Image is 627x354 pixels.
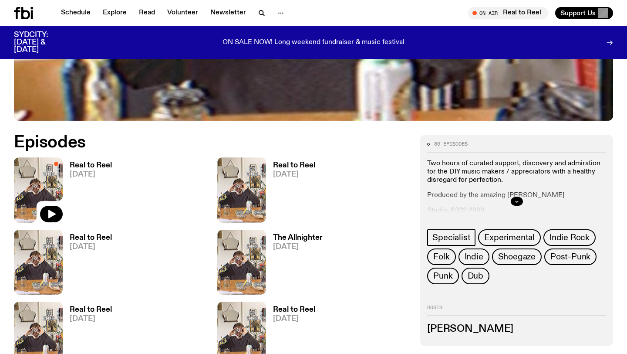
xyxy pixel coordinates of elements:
[56,7,96,19] a: Schedule
[427,229,475,246] a: Specialist
[273,171,315,178] span: [DATE]
[217,157,266,222] img: Jasper Craig Adams holds a vintage camera to his eye, obscuring his face. He is wearing a grey ju...
[70,315,112,323] span: [DATE]
[205,7,251,19] a: Newsletter
[427,324,606,334] h3: [PERSON_NAME]
[468,7,548,19] button: On AirReal to Reel
[266,234,323,295] a: The Allnighter[DATE]
[492,248,542,265] a: Shoegaze
[70,234,112,242] h3: Real to Reel
[427,268,458,284] a: Punk
[70,162,112,169] h3: Real to Reel
[134,7,160,19] a: Read
[273,162,315,169] h3: Real to Reel
[543,229,596,246] a: Indie Rock
[70,171,112,178] span: [DATE]
[14,157,63,222] img: Jasper Craig Adams holds a vintage camera to his eye, obscuring his face. He is wearing a grey ju...
[273,234,323,242] h3: The Allnighter
[484,233,535,242] span: Experimental
[273,306,315,313] h3: Real to Reel
[498,252,536,262] span: Shoegaze
[550,252,590,262] span: Post-Punk
[434,142,468,146] span: 86 episodes
[427,305,606,316] h2: Hosts
[458,248,489,265] a: Indie
[468,271,483,281] span: Dub
[462,268,489,284] a: Dub
[555,7,613,19] button: Support Us
[433,252,449,262] span: Folk
[433,271,452,281] span: Punk
[70,243,112,251] span: [DATE]
[63,234,112,295] a: Real to Reel[DATE]
[273,243,323,251] span: [DATE]
[266,162,315,222] a: Real to Reel[DATE]
[63,162,112,222] a: Real to Reel[DATE]
[544,248,597,265] a: Post-Punk
[222,39,405,47] p: ON SALE NOW! Long weekend fundraiser & music festival
[560,9,596,17] span: Support Us
[217,230,266,295] img: Jasper Craig Adams holds a vintage camera to his eye, obscuring his face. He is wearing a grey ju...
[427,248,455,265] a: Folk
[14,135,410,150] h2: Episodes
[70,306,112,313] h3: Real to Reel
[98,7,132,19] a: Explore
[465,252,483,262] span: Indie
[432,233,470,242] span: Specialist
[549,233,590,242] span: Indie Rock
[162,7,203,19] a: Volunteer
[427,160,606,185] p: Two hours of curated support, discovery and admiration for the DIY music makers / appreciators wi...
[14,31,70,54] h3: SYDCITY: [DATE] & [DATE]
[478,229,541,246] a: Experimental
[273,315,315,323] span: [DATE]
[14,230,63,295] img: Jasper Craig Adams holds a vintage camera to his eye, obscuring his face. He is wearing a grey ju...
